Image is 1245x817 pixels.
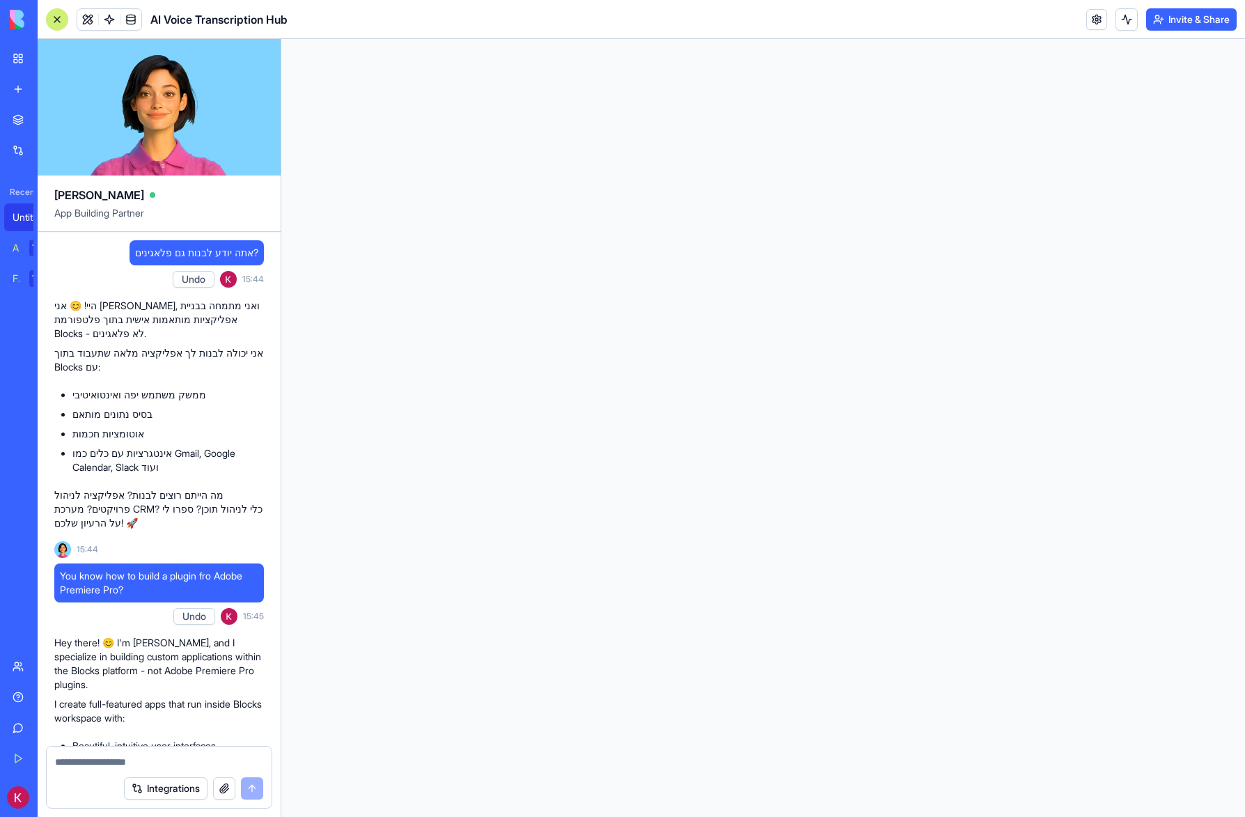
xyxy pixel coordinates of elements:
p: Hey there! 😊 I'm [PERSON_NAME], and I specialize in building custom applications within the Block... [54,636,264,692]
span: AI Voice Transcription Hub [150,11,288,28]
span: [PERSON_NAME] [54,187,144,203]
img: ACg8ocI7vbuJYALVlTDhyJOdiRo6Nfv1MevMFw_lrCKwEK9EWw36Vg=s96-c [221,608,237,625]
a: Untitled App [4,203,60,231]
a: AI Logo GeneratorTRY [4,234,60,262]
span: You know how to build a plugin fro Adobe Premiere Pro? [60,569,258,597]
p: היי! 😊 אני [PERSON_NAME], ואני מתמחה בבניית אפליקציות מותאמות אישית בתוך פלטפורמת Blocks - לא פלא... [54,299,264,341]
button: Invite & Share [1146,8,1237,31]
button: Undo [173,271,214,288]
li: אינטגרציות עם כלים כמו Gmail, Google Calendar, Slack ועוד [72,446,264,474]
span: Recent [4,187,33,198]
div: TRY [29,240,52,256]
li: ממשק משתמש יפה ואינטואיטיבי [72,388,264,402]
p: I create full-featured apps that run inside Blocks workspace with: [54,697,264,725]
span: 15:44 [77,544,98,555]
div: Feedback Form [13,272,19,286]
span: 15:45 [243,611,264,622]
a: Feedback FormTRY [4,265,60,293]
div: TRY [29,270,52,287]
button: Integrations [124,777,207,800]
img: ACg8ocI7vbuJYALVlTDhyJOdiRo6Nfv1MevMFw_lrCKwEK9EWw36Vg=s96-c [220,271,237,288]
li: Beautiful, intuitive user interfaces [72,739,264,753]
span: 15:44 [242,274,264,285]
li: אוטומציות חכמות [72,427,264,441]
p: אני יכולה לבנות לך אפליקציה מלאה שתעבוד בתוך Blocks עם: [54,346,264,374]
span: אתה יודע לבנות גם פלאגינים? [135,246,258,260]
span: App Building Partner [54,206,264,231]
div: Untitled App [13,210,52,224]
p: מה הייתם רוצים לבנות? אפליקציה לניהול פרויקטים? מערכת CRM? כלי לניהול תוכן? ספרו לי על הרעיון שלכ... [54,488,264,530]
img: logo [10,10,96,29]
img: Ella_00000_wcx2te.png [54,541,71,558]
li: בסיס נתונים מותאם [72,407,264,421]
img: ACg8ocI7vbuJYALVlTDhyJOdiRo6Nfv1MevMFw_lrCKwEK9EWw36Vg=s96-c [7,786,29,809]
button: Undo [173,608,215,625]
div: AI Logo Generator [13,241,19,255]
